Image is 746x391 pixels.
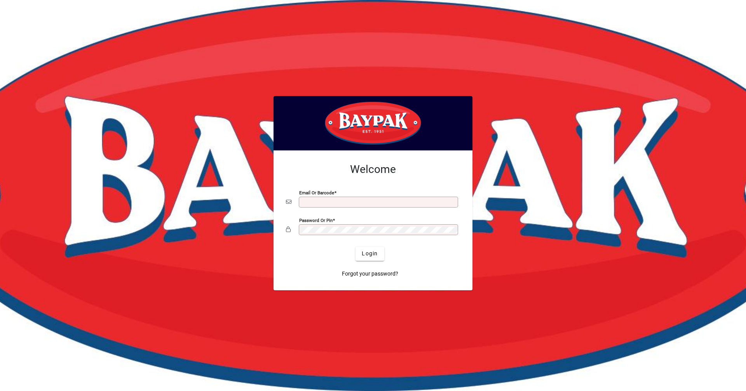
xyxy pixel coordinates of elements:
[299,217,333,223] mat-label: Password or Pin
[286,163,460,176] h2: Welcome
[339,267,401,281] a: Forgot your password?
[362,250,378,258] span: Login
[299,190,334,195] mat-label: Email or Barcode
[356,247,384,261] button: Login
[342,270,398,278] span: Forgot your password?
